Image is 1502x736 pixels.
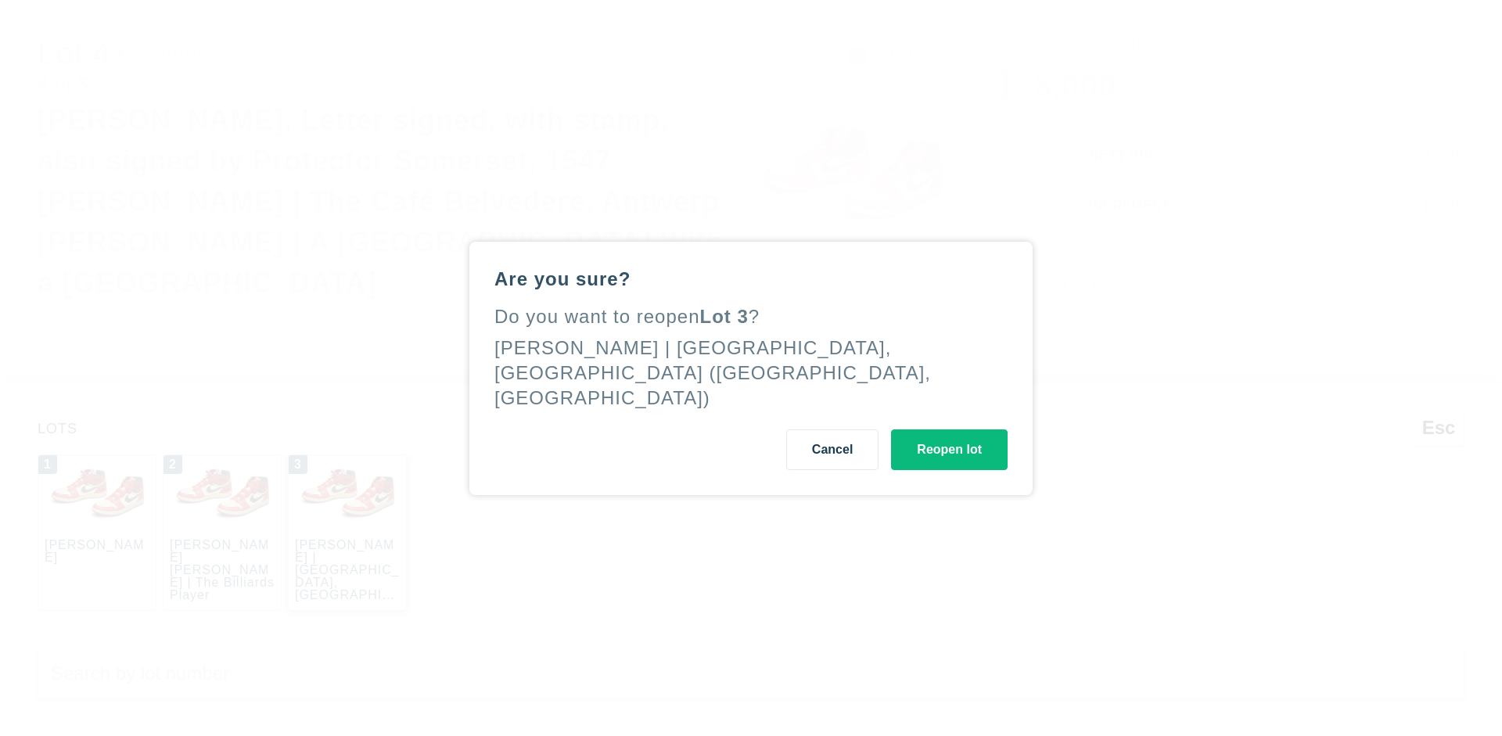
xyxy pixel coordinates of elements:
[494,267,1008,292] div: Are you sure?
[700,306,749,327] span: Lot 3
[494,304,1008,329] div: Do you want to reopen ?
[786,429,879,470] button: Cancel
[891,429,1008,470] button: Reopen lot
[494,337,931,408] div: [PERSON_NAME] | [GEOGRAPHIC_DATA], [GEOGRAPHIC_DATA] ([GEOGRAPHIC_DATA], [GEOGRAPHIC_DATA])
